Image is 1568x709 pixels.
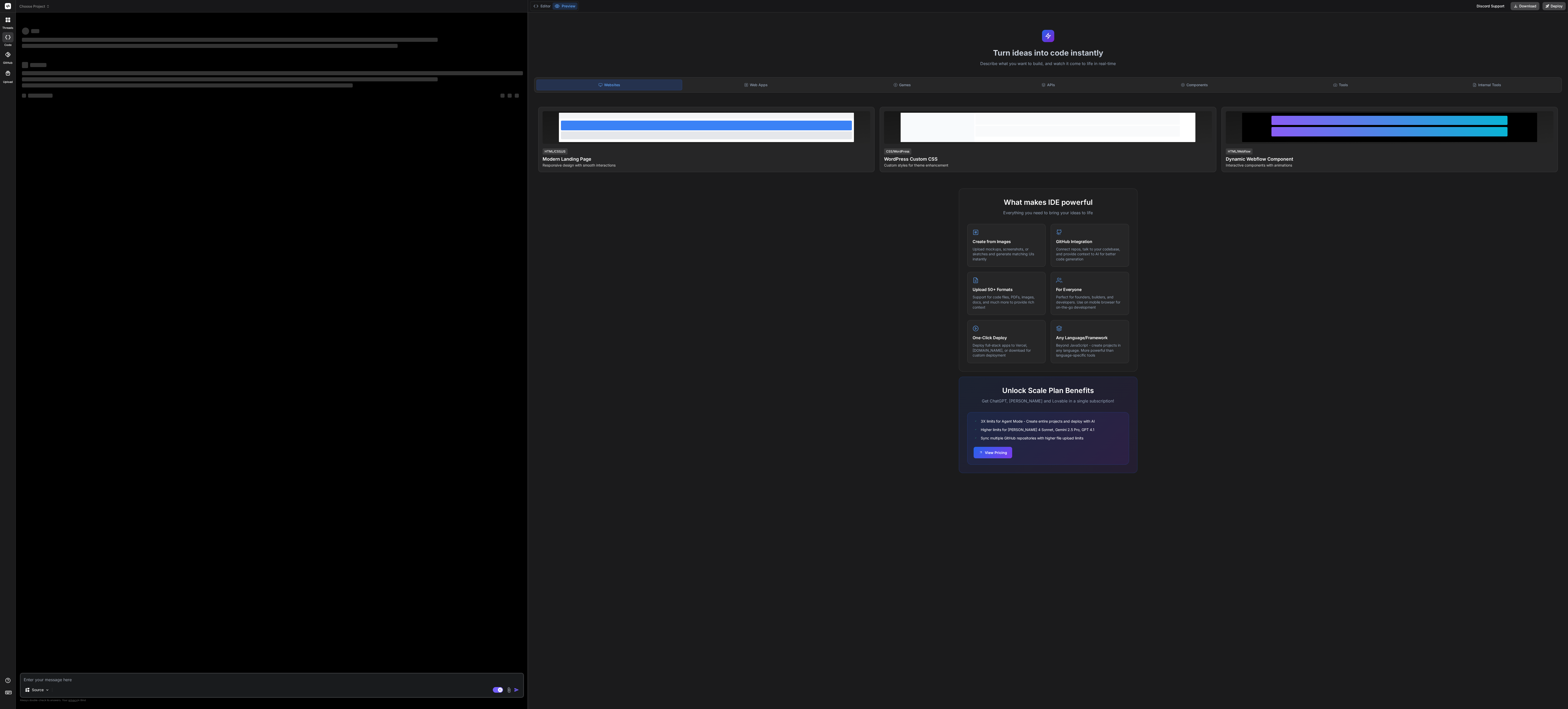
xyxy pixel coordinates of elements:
h4: Dynamic Webflow Component [1226,156,1553,163]
span: Higher limits for [PERSON_NAME] 4 Sonnet, Gemini 2.5 Pro, GPT 4.1 [981,427,1094,432]
p: Always double-check its answers. Your in Bind [20,698,524,703]
span: ‌ [22,38,438,42]
span: Sync multiple GitHub repositories with higher file upload limits [981,435,1083,441]
span: privacy [68,699,78,702]
h4: Modern Landing Page [543,156,870,163]
button: Preview [553,3,578,10]
label: Upload [3,80,13,84]
button: Editor [531,3,553,10]
span: ‌ [22,62,28,68]
span: ‌ [28,94,53,98]
div: APIs [976,80,1121,90]
span: ‌ [515,94,519,98]
p: Connect repos, talk to your codebase, and provide context to AI for better code generation [1056,247,1124,262]
p: Custom styles for theme enhancement [884,163,1212,168]
div: Websites [536,80,682,90]
div: HTML/CSS/JS [543,148,568,155]
div: Components [1122,80,1267,90]
span: ‌ [22,94,26,98]
img: Pick Models [45,688,50,692]
div: Games [829,80,975,90]
span: ‌ [22,77,438,81]
span: ‌ [22,28,29,35]
div: HTML/Webflow [1226,148,1253,155]
p: Upload mockups, screenshots, or sketches and generate matching UIs instantly [973,247,1040,262]
span: ‌ [22,83,353,87]
span: ‌ [30,63,46,67]
h4: Any Language/Framework [1056,335,1124,341]
div: Discord Support [1474,2,1508,10]
label: GitHub [3,61,13,65]
p: Describe what you want to build, and watch it come to life in real-time [531,60,1565,67]
h4: Create from Images [973,238,1040,245]
span: ‌ [22,71,523,75]
span: ‌ [22,44,398,48]
h1: Turn ideas into code instantly [531,48,1565,57]
span: ‌ [500,94,505,98]
div: Internal Tools [1414,80,1560,90]
button: Download [1511,2,1539,10]
p: Interactive components with animations [1226,163,1553,168]
h4: WordPress Custom CSS [884,156,1212,163]
label: code [4,43,11,47]
label: threads [2,26,13,30]
p: Source [32,687,44,692]
h2: Unlock Scale Plan Benefits [967,385,1129,396]
img: attachment [506,687,512,693]
p: Beyond JavaScript - create projects in any language. More powerful than language-specific tools [1056,343,1124,358]
p: Support for code files, PDFs, images, docs, and much more to provide rich context [973,295,1040,310]
h2: What makes IDE powerful [967,197,1129,208]
p: Everything you need to bring your ideas to life [967,210,1129,216]
div: Web Apps [683,80,828,90]
img: icon [514,687,519,692]
p: Deploy full-stack apps to Vercel, [DOMAIN_NAME], or download for custom deployment [973,343,1040,358]
div: CSS/WordPress [884,148,911,155]
h4: GitHub Integration [1056,238,1124,245]
h4: For Everyone [1056,286,1124,293]
p: Get ChatGPT, [PERSON_NAME] and Lovable in a single subscription! [967,398,1129,404]
span: 3X limits for Agent Mode - Create entire projects and deploy with AI [981,419,1095,424]
div: Tools [1268,80,1413,90]
p: Responsive design with smooth interactions [543,163,870,168]
button: Deploy [1542,2,1566,10]
span: ‌ [508,94,512,98]
span: ‌ [31,29,39,33]
p: Perfect for founders, builders, and developers. Use on mobile browser for on-the-go development [1056,295,1124,310]
span: Choose Project [19,4,50,9]
h4: One-Click Deploy [973,335,1040,341]
button: View Pricing [974,447,1012,458]
h4: Upload 50+ Formats [973,286,1040,293]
